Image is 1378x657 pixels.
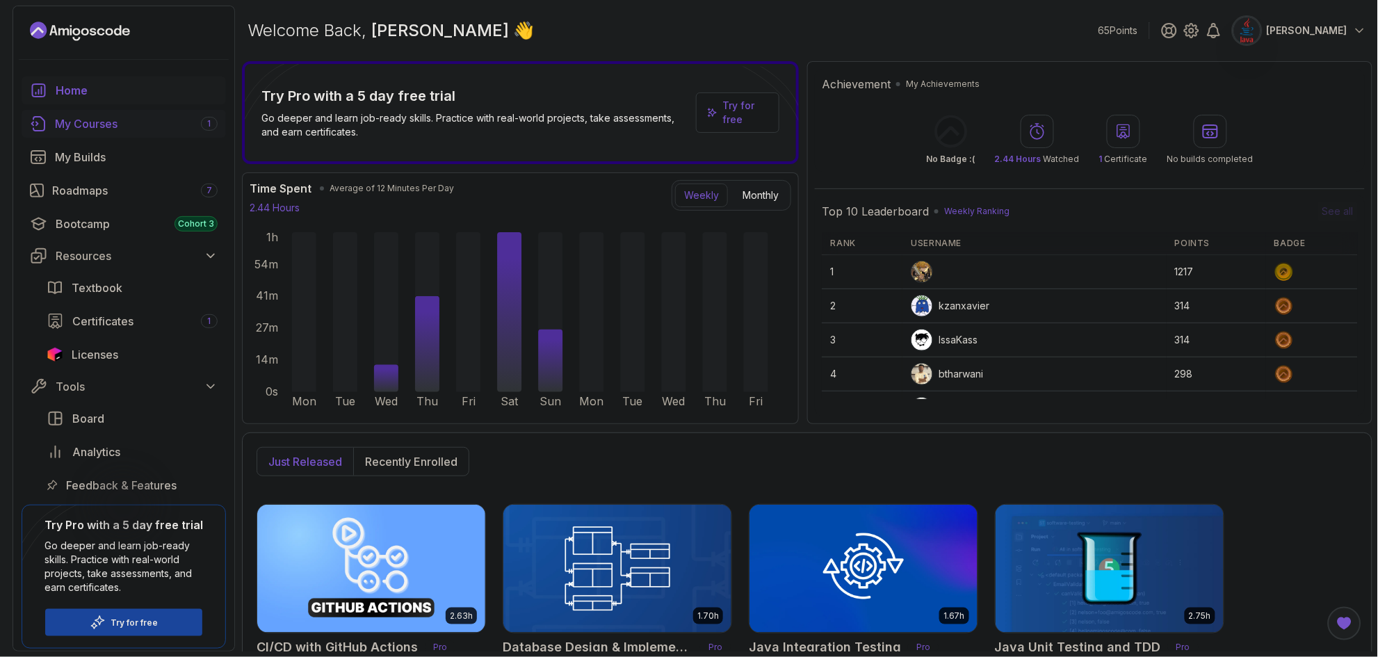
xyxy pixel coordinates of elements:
[911,329,978,351] div: IssaKass
[292,395,316,408] tspan: Mon
[22,143,226,171] a: builds
[1167,255,1266,289] td: 1217
[22,76,226,104] a: home
[56,216,218,232] div: Bootcamp
[256,354,278,367] tspan: 14m
[822,391,902,425] td: 5
[503,638,693,657] h2: Database Design & Implementation
[911,364,932,384] img: user profile image
[911,398,932,419] img: user profile image
[822,323,902,357] td: 3
[722,99,768,127] a: Try for free
[697,610,719,622] p: 1.70h
[44,608,203,637] button: Try for free
[30,20,130,42] a: Landing page
[749,638,901,657] h2: Java Integration Testing
[335,395,355,408] tspan: Tue
[208,316,211,327] span: 1
[700,640,731,654] p: Pro
[353,448,469,476] button: Recently enrolled
[501,395,519,408] tspan: Sat
[822,357,902,391] td: 4
[822,76,891,92] h2: Achievement
[38,405,226,432] a: board
[927,154,975,165] p: No Badge :(
[822,203,929,220] h2: Top 10 Leaderboard
[911,261,932,282] img: user profile image
[44,539,203,594] p: Go deeper and learn job-ready skills. Practice with real-world projects, take assessments, and ea...
[55,149,218,165] div: My Builds
[1167,357,1266,391] td: 298
[257,638,418,657] h2: CI/CD with GitHub Actions
[1099,154,1103,164] span: 1
[943,610,965,622] p: 1.67h
[911,397,971,419] div: alshark
[733,184,788,207] button: Monthly
[822,255,902,289] td: 1
[416,395,438,408] tspan: Thu
[1167,323,1266,357] td: 314
[1168,640,1199,654] p: Pro
[623,395,643,408] tspan: Tue
[902,232,1167,255] th: Username
[944,206,1010,217] p: Weekly Ranking
[462,395,476,408] tspan: Fri
[911,330,932,350] img: user profile image
[56,82,218,99] div: Home
[38,274,226,302] a: textbook
[503,505,731,633] img: Database Design & Implementation card
[250,201,300,215] p: 2.44 Hours
[1234,17,1261,44] img: user profile image
[22,110,226,138] a: courses
[510,16,540,46] span: 👋
[330,183,454,194] span: Average of 12 Minutes Per Day
[38,471,226,499] a: feedback
[22,177,226,204] a: roadmaps
[1167,289,1266,323] td: 314
[675,184,728,207] button: Weekly
[38,438,226,466] a: analytics
[47,348,63,362] img: jetbrains icon
[995,638,1161,657] h2: Java Unit Testing and TDD
[261,111,690,139] p: Go deeper and learn job-ready skills. Practice with real-world projects, take assessments, and ea...
[696,92,779,133] a: Try for free
[911,295,932,316] img: default monster avatar
[266,386,278,399] tspan: 0s
[257,448,353,476] button: Just released
[22,374,226,399] button: Tools
[268,453,342,470] p: Just released
[38,341,226,368] a: licenses
[1099,154,1148,165] p: Certificate
[72,313,133,330] span: Certificates
[111,617,159,628] a: Try for free
[450,610,473,622] p: 2.63h
[256,290,278,303] tspan: 41m
[261,86,690,106] p: Try Pro with a 5 day free trial
[22,210,226,238] a: bootcamp
[749,505,978,633] img: Java Integration Testing card
[365,453,457,470] p: Recently enrolled
[540,395,562,408] tspan: Sun
[1167,154,1254,165] p: No builds completed
[1267,24,1347,38] p: [PERSON_NAME]
[55,115,218,132] div: My Courses
[1189,610,1211,622] p: 2.75h
[822,232,902,255] th: Rank
[206,185,212,196] span: 7
[371,20,513,40] span: [PERSON_NAME]
[72,279,122,296] span: Textbook
[256,322,278,335] tspan: 27m
[56,378,218,395] div: Tools
[1318,202,1358,221] button: See all
[38,307,226,335] a: certificates
[72,444,120,460] span: Analytics
[72,410,104,427] span: Board
[254,258,278,271] tspan: 54m
[749,395,763,408] tspan: Fri
[72,346,118,363] span: Licenses
[66,477,177,494] span: Feedback & Features
[250,180,311,197] h3: Time Spent
[996,505,1224,633] img: Java Unit Testing and TDD card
